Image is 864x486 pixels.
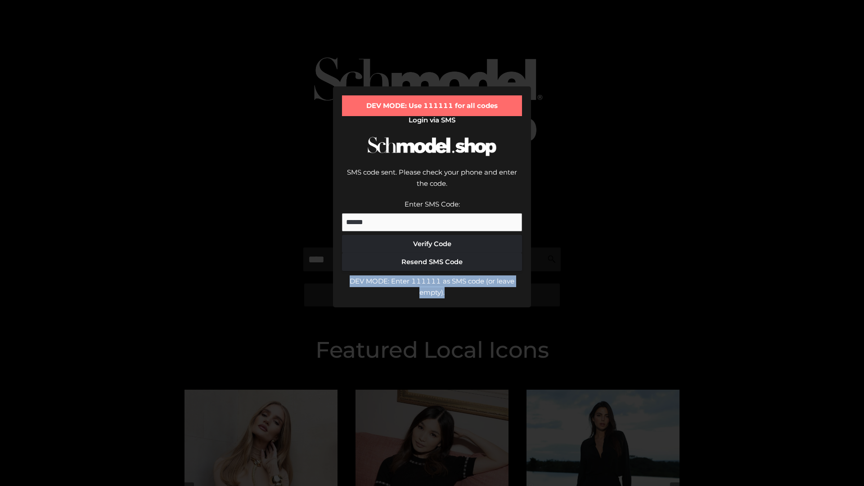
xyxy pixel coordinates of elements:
img: Schmodel Logo [364,129,499,164]
div: SMS code sent. Please check your phone and enter the code. [342,166,522,198]
div: DEV MODE: Use 111111 for all codes [342,95,522,116]
h2: Login via SMS [342,116,522,124]
div: DEV MODE: Enter 111111 as SMS code (or leave empty). [342,275,522,298]
label: Enter SMS Code: [405,200,460,208]
button: Verify Code [342,235,522,253]
button: Resend SMS Code [342,253,522,271]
